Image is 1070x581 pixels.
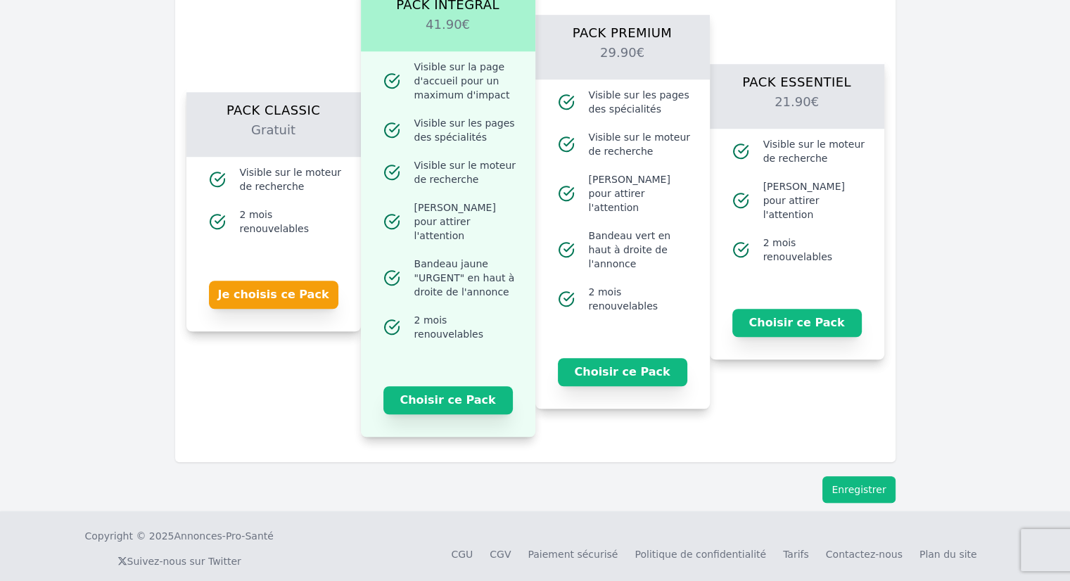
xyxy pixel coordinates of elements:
span: [PERSON_NAME] pour attirer l'attention [414,200,518,243]
a: Suivez-nous sur Twitter [117,556,241,567]
a: Politique de confidentialité [635,549,766,560]
span: Visible sur la page d'accueil pour un maximum d'impact [414,60,518,102]
button: Choisir ce Pack [383,386,513,414]
button: Je choisis ce Pack [209,281,338,309]
span: Visible sur le moteur de recherche [763,137,867,165]
h1: Pack Classic [203,92,344,120]
span: Visible sur les pages des spécialités [589,88,693,116]
span: [PERSON_NAME] pour attirer l'attention [589,172,693,215]
h2: 41.90€ [378,15,518,51]
span: Visible sur le moteur de recherche [240,165,344,193]
button: Enregistrer [822,476,895,503]
span: Bandeau jaune "URGENT" en haut à droite de l'annonce [414,257,518,299]
h2: Gratuit [203,120,344,157]
button: Choisir ce Pack [558,358,687,386]
h2: 21.90€ [727,92,867,129]
h1: Pack Essentiel [727,64,867,92]
span: 2 mois renouvelables [240,207,344,236]
a: Plan du site [919,549,977,560]
a: CGV [490,549,511,560]
span: 2 mois renouvelables [414,313,518,341]
h2: 29.90€ [552,43,693,79]
a: Paiement sécurisé [528,549,618,560]
a: Tarifs [783,549,809,560]
span: Bandeau vert en haut à droite de l'annonce [589,229,693,271]
span: 2 mois renouvelables [589,285,693,313]
span: [PERSON_NAME] pour attirer l'attention [763,179,867,222]
a: Contactez-nous [826,549,903,560]
div: Copyright © 2025 [85,529,274,543]
a: CGU [451,549,473,560]
a: Annonces-Pro-Santé [174,529,273,543]
span: 2 mois renouvelables [763,236,867,264]
span: Visible sur le moteur de recherche [414,158,518,186]
span: Visible sur les pages des spécialités [414,116,518,144]
h1: Pack Premium [552,15,693,43]
span: Visible sur le moteur de recherche [589,130,693,158]
button: Choisir ce Pack [732,309,862,337]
